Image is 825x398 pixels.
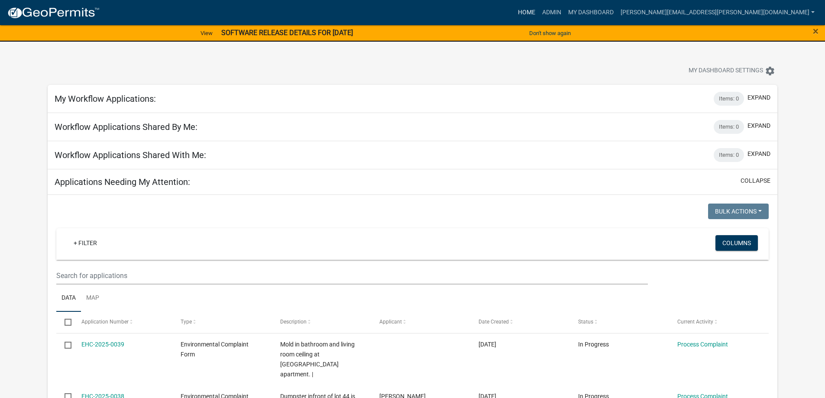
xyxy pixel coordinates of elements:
[514,4,539,21] a: Home
[565,4,617,21] a: My Dashboard
[570,312,669,333] datatable-header-cell: Status
[371,312,470,333] datatable-header-cell: Applicant
[55,150,206,160] h5: Workflow Applications Shared With Me:
[56,312,73,333] datatable-header-cell: Select
[677,341,728,348] a: Process Complaint
[81,319,129,325] span: Application Number
[73,312,172,333] datatable-header-cell: Application Number
[715,235,758,251] button: Columns
[479,319,509,325] span: Date Created
[669,312,768,333] datatable-header-cell: Current Activity
[747,93,770,102] button: expand
[221,29,353,37] strong: SOFTWARE RELEASE DETAILS FOR [DATE]
[714,120,744,134] div: Items: 0
[55,94,156,104] h5: My Workflow Applications:
[682,62,782,79] button: My Dashboard Settingssettings
[689,66,763,76] span: My Dashboard Settings
[617,4,818,21] a: [PERSON_NAME][EMAIL_ADDRESS][PERSON_NAME][DOMAIN_NAME]
[55,177,190,187] h5: Applications Needing My Attention:
[181,341,249,358] span: Environmental Complaint Form
[56,285,81,312] a: Data
[714,148,744,162] div: Items: 0
[539,4,565,21] a: Admin
[379,319,402,325] span: Applicant
[56,267,647,285] input: Search for applications
[172,312,272,333] datatable-header-cell: Type
[714,92,744,106] div: Items: 0
[470,312,569,333] datatable-header-cell: Date Created
[578,319,593,325] span: Status
[813,26,819,36] button: Close
[765,66,775,76] i: settings
[526,26,574,40] button: Don't show again
[677,319,713,325] span: Current Activity
[741,176,770,185] button: collapse
[747,121,770,130] button: expand
[578,341,609,348] span: In Progress
[272,312,371,333] datatable-header-cell: Description
[813,25,819,37] span: ×
[197,26,216,40] a: View
[479,341,496,348] span: 09/09/2025
[81,285,104,312] a: Map
[55,122,197,132] h5: Workflow Applications Shared By Me:
[280,341,355,377] span: Mold in bathroom and living room ceiling at Fox Acres apartment. |
[747,149,770,159] button: expand
[280,319,307,325] span: Description
[67,235,104,251] a: + Filter
[181,319,192,325] span: Type
[81,341,124,348] a: EHC-2025-0039
[708,204,769,219] button: Bulk Actions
